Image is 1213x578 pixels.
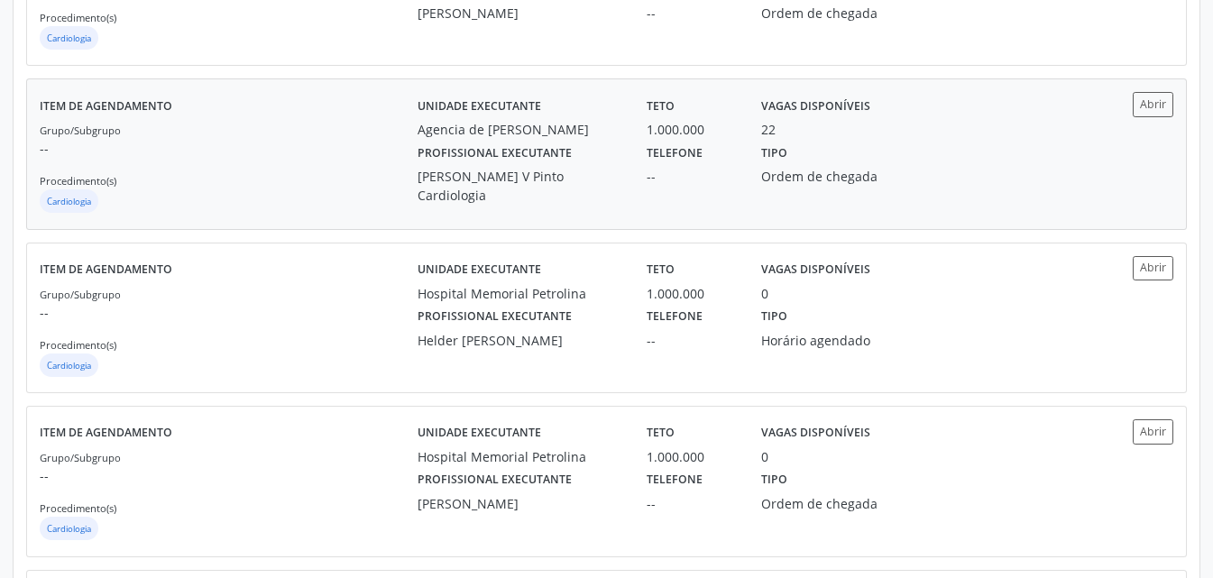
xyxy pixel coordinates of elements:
[1133,256,1173,280] button: Abrir
[418,494,621,513] div: [PERSON_NAME]
[761,303,787,331] label: Tipo
[418,303,572,331] label: Profissional executante
[418,4,621,23] div: [PERSON_NAME]
[40,501,116,515] small: Procedimento(s)
[47,32,91,44] small: Cardiologia
[647,120,736,139] div: 1.000.000
[647,256,675,284] label: Teto
[418,120,621,139] div: Agencia de [PERSON_NAME]
[418,167,621,205] div: [PERSON_NAME] V Pinto Cardiologia
[761,4,907,23] div: Ordem de chegada
[418,447,621,466] div: Hospital Memorial Petrolina
[647,494,736,513] div: --
[647,331,736,350] div: --
[647,419,675,447] label: Teto
[1133,419,1173,444] button: Abrir
[40,92,172,120] label: Item de agendamento
[418,331,621,350] div: Helder [PERSON_NAME]
[40,419,172,447] label: Item de agendamento
[40,124,121,137] small: Grupo/Subgrupo
[40,256,172,284] label: Item de agendamento
[761,139,787,167] label: Tipo
[40,338,116,352] small: Procedimento(s)
[761,92,870,120] label: Vagas disponíveis
[418,466,572,494] label: Profissional executante
[647,4,736,23] div: --
[761,167,907,186] div: Ordem de chegada
[647,466,703,494] label: Telefone
[761,447,768,466] div: 0
[761,419,870,447] label: Vagas disponíveis
[761,331,907,350] div: Horário agendado
[761,284,768,303] div: 0
[647,303,703,331] label: Telefone
[418,92,541,120] label: Unidade executante
[418,256,541,284] label: Unidade executante
[647,284,736,303] div: 1.000.000
[47,523,91,535] small: Cardiologia
[647,167,736,186] div: --
[418,284,621,303] div: Hospital Memorial Petrolina
[40,466,418,485] p: --
[647,92,675,120] label: Teto
[1133,92,1173,116] button: Abrir
[40,139,418,158] p: --
[40,451,121,464] small: Grupo/Subgrupo
[47,360,91,372] small: Cardiologia
[40,174,116,188] small: Procedimento(s)
[647,447,736,466] div: 1.000.000
[761,466,787,494] label: Tipo
[418,419,541,447] label: Unidade executante
[418,139,572,167] label: Profissional executante
[761,494,907,513] div: Ordem de chegada
[761,256,870,284] label: Vagas disponíveis
[40,303,418,322] p: --
[47,196,91,207] small: Cardiologia
[761,120,776,139] div: 22
[647,139,703,167] label: Telefone
[40,11,116,24] small: Procedimento(s)
[40,288,121,301] small: Grupo/Subgrupo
